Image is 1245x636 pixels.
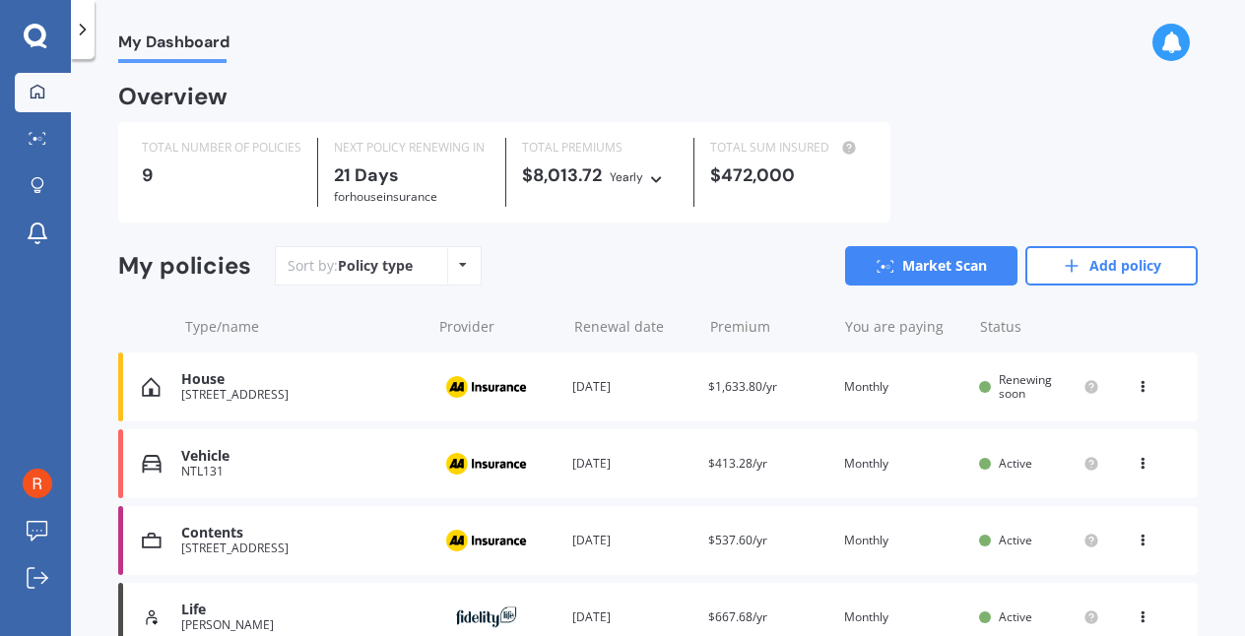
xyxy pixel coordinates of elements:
[118,252,251,281] div: My policies
[338,256,413,276] div: Policy type
[572,531,692,550] div: [DATE]
[439,317,558,337] div: Provider
[142,138,301,158] div: TOTAL NUMBER OF POLICIES
[710,138,866,158] div: TOTAL SUM INSURED
[181,371,421,388] div: House
[844,607,964,627] div: Monthly
[574,317,693,337] div: Renewal date
[572,454,692,474] div: [DATE]
[334,138,490,158] div: NEXT POLICY RENEWING IN
[334,188,437,205] span: for House insurance
[522,165,678,187] div: $8,013.72
[708,378,777,395] span: $1,633.80/yr
[181,602,421,618] div: Life
[708,455,767,472] span: $413.28/yr
[118,87,228,106] div: Overview
[572,377,692,397] div: [DATE]
[181,388,421,402] div: [STREET_ADDRESS]
[181,618,421,632] div: [PERSON_NAME]
[334,163,399,187] b: 21 Days
[710,317,829,337] div: Premium
[710,165,866,185] div: $472,000
[142,454,162,474] img: Vehicle
[181,525,421,541] div: Contents
[436,368,535,406] img: AA
[999,371,1052,402] span: Renewing soon
[436,599,535,636] img: Fidelity Life
[708,532,767,548] span: $537.60/yr
[142,531,162,550] img: Contents
[181,448,421,465] div: Vehicle
[436,445,535,482] img: AA
[181,541,421,555] div: [STREET_ADDRESS]
[845,317,964,337] div: You are paying
[288,256,413,276] div: Sort by:
[610,167,643,187] div: Yearly
[572,607,692,627] div: [DATE]
[844,454,964,474] div: Monthly
[708,608,767,625] span: $667.68/yr
[185,317,424,337] div: Type/name
[142,377,161,397] img: House
[999,608,1032,625] span: Active
[980,317,1099,337] div: Status
[1025,246,1198,286] a: Add policy
[844,377,964,397] div: Monthly
[845,246,1017,286] a: Market Scan
[522,138,678,158] div: TOTAL PREMIUMS
[118,32,229,59] span: My Dashboard
[844,531,964,550] div: Monthly
[999,532,1032,548] span: Active
[142,607,162,627] img: Life
[142,165,301,185] div: 9
[436,522,535,559] img: AA
[181,465,421,478] div: NTL131
[23,469,52,498] img: ACg8ocJmfJIkrcNNXSeavGo9g1j0Lnx-BAG2bgiI6YxY3fUx1HrHeg=s96-c
[999,455,1032,472] span: Active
